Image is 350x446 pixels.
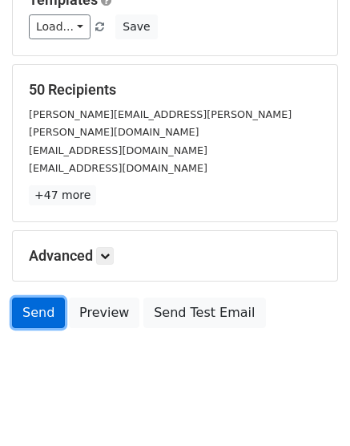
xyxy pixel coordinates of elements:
a: Send [12,298,65,328]
iframe: Chat Widget [270,369,350,446]
a: Load... [29,14,91,39]
small: [EMAIL_ADDRESS][DOMAIN_NAME] [29,144,207,156]
a: Preview [69,298,139,328]
h5: 50 Recipients [29,81,321,99]
a: +47 more [29,185,96,205]
small: [EMAIL_ADDRESS][DOMAIN_NAME] [29,162,207,174]
a: Send Test Email [143,298,265,328]
button: Save [115,14,157,39]
h5: Advanced [29,247,321,265]
small: [PERSON_NAME][EMAIL_ADDRESS][PERSON_NAME][PERSON_NAME][DOMAIN_NAME] [29,108,292,139]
